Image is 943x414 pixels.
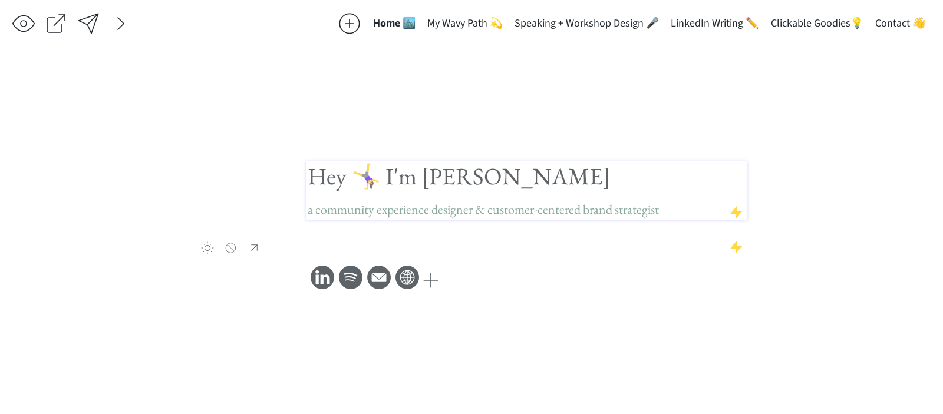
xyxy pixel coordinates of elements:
[509,12,665,35] button: Speaking + Workshop Design 🎤
[665,12,764,35] button: LinkedIn Writing ✏️
[421,12,509,35] button: My Wavy Path 💫
[308,161,746,220] h1: Hey 🤸‍♀️ I'm [PERSON_NAME]
[869,12,931,35] button: Contact 👋
[308,201,659,218] span: a community experience designer & customer-centered brand strategist
[367,12,421,35] button: Home 🏙️
[765,12,869,35] button: Clickable Goodies💡
[196,161,266,232] img: Taylor Harrington picture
